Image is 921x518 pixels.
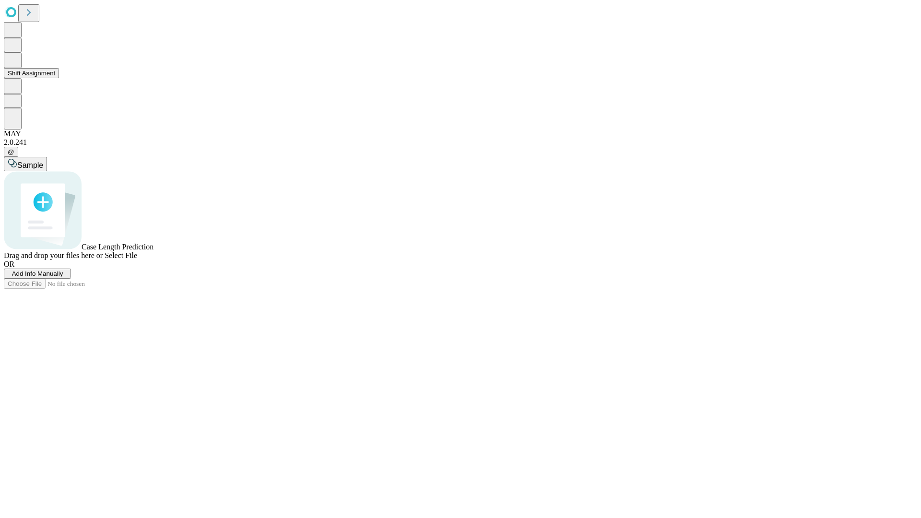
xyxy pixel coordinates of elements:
[4,251,103,259] span: Drag and drop your files here or
[8,148,14,155] span: @
[82,243,153,251] span: Case Length Prediction
[4,157,47,171] button: Sample
[4,68,59,78] button: Shift Assignment
[4,147,18,157] button: @
[4,129,917,138] div: MAY
[12,270,63,277] span: Add Info Manually
[105,251,137,259] span: Select File
[17,161,43,169] span: Sample
[4,138,917,147] div: 2.0.241
[4,260,14,268] span: OR
[4,269,71,279] button: Add Info Manually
